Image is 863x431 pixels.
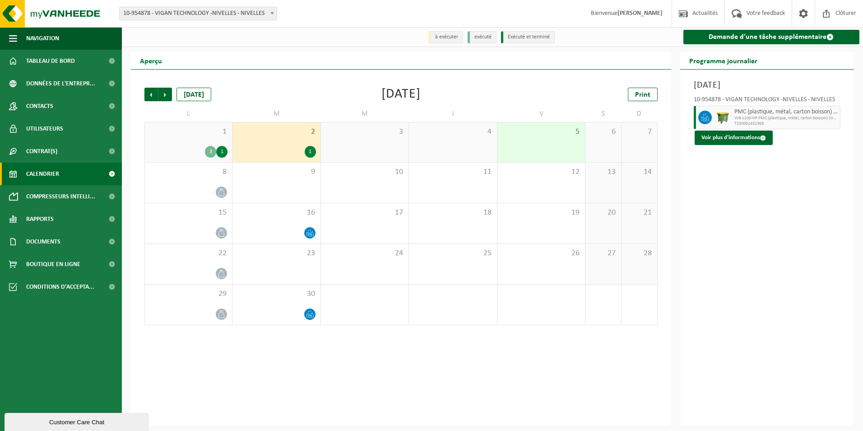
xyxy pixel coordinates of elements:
span: Suivant [158,88,172,101]
div: 1 [305,146,316,158]
td: D [622,106,658,122]
strong: [PERSON_NAME] [617,10,663,17]
span: 24 [325,248,404,258]
span: 11 [413,167,492,177]
a: Demande d'une tâche supplémentaire [683,30,860,44]
td: V [497,106,585,122]
span: 5 [502,127,580,137]
li: Exécuté et terminé [501,31,555,43]
span: 10 [325,167,404,177]
a: Print [628,88,658,101]
span: 3 [325,127,404,137]
span: 26 [502,248,580,258]
span: Boutique en ligne [26,253,80,276]
div: [DATE] [381,88,421,101]
iframe: chat widget [5,411,151,431]
span: 8 [149,167,227,177]
button: Voir plus d'informations [695,131,773,145]
h3: [DATE] [694,79,841,92]
span: Contacts [26,95,53,117]
span: 25 [413,248,492,258]
li: exécuté [468,31,496,43]
span: 16 [237,208,316,218]
span: 10-954878 - VIGAN TECHNOLOGY -NIVELLES - NIVELLES [120,7,277,20]
span: 6 [590,127,617,137]
span: Contrat(s) [26,140,57,163]
div: 3 [205,146,216,158]
span: 2 [237,127,316,137]
li: à exécuter [428,31,463,43]
span: 28 [626,248,653,258]
span: Calendrier [26,163,59,185]
span: Rapports [26,208,54,230]
span: 30 [237,289,316,299]
span: 10-954878 - VIGAN TECHNOLOGY -NIVELLES - NIVELLES [119,7,277,20]
h2: Aperçu [131,52,171,69]
span: Tableau de bord [26,50,75,72]
div: [DATE] [176,88,211,101]
span: 23 [237,248,316,258]
span: 14 [626,167,653,177]
span: Utilisateurs [26,117,63,140]
div: 1 [216,146,227,158]
span: WB-1100-HP PMC (plastique, métal, carton boisson) (industrie [734,116,838,121]
td: S [585,106,622,122]
td: J [409,106,497,122]
td: M [232,106,320,122]
span: 9 [237,167,316,177]
span: 7 [626,127,653,137]
span: 19 [502,208,580,218]
span: 29 [149,289,227,299]
span: Print [635,91,650,98]
h2: Programme journalier [680,52,766,69]
span: 13 [590,167,617,177]
span: 22 [149,248,227,258]
img: WB-1100-HPE-GN-50 [716,111,730,124]
span: 4 [413,127,492,137]
span: Navigation [26,27,59,50]
td: M [321,106,409,122]
span: PMC (plastique, métal, carton boisson) (industriel) [734,108,838,116]
td: L [144,106,232,122]
span: Compresseurs intelli... [26,185,95,208]
span: Données de l'entrepr... [26,72,95,95]
span: Conditions d'accepta... [26,276,94,298]
span: 1 [149,127,227,137]
span: 17 [325,208,404,218]
span: Précédent [144,88,158,101]
span: 18 [413,208,492,218]
span: 15 [149,208,227,218]
span: Documents [26,230,60,253]
div: 10-954878 - VIGAN TECHNOLOGY -NIVELLES - NIVELLES [694,97,841,106]
span: 20 [590,208,617,218]
span: T250002452368 [734,121,838,126]
span: 12 [502,167,580,177]
span: 21 [626,208,653,218]
span: 27 [590,248,617,258]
